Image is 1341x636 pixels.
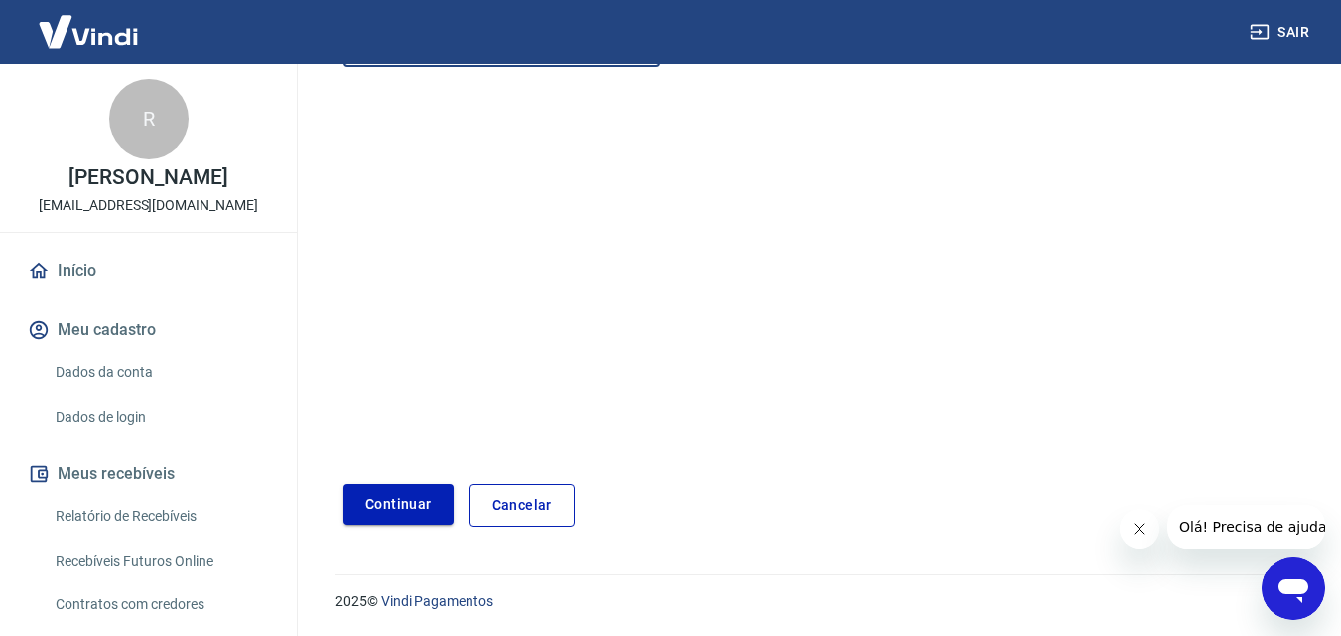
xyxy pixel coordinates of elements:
[24,1,153,62] img: Vindi
[48,397,273,438] a: Dados de login
[335,591,1293,612] p: 2025 ©
[12,14,167,30] span: Olá! Precisa de ajuda?
[24,309,273,352] button: Meu cadastro
[48,584,273,625] a: Contratos com credores
[381,593,493,609] a: Vindi Pagamentos
[48,541,273,581] a: Recebíveis Futuros Online
[1167,505,1325,549] iframe: Mensagem da empresa
[1246,14,1317,51] button: Sair
[1262,557,1325,620] iframe: Botão para abrir a janela de mensagens
[48,352,273,393] a: Dados da conta
[469,484,575,527] a: Cancelar
[68,167,227,188] p: [PERSON_NAME]
[343,484,454,525] button: Continuar
[39,195,258,216] p: [EMAIL_ADDRESS][DOMAIN_NAME]
[24,452,273,496] button: Meus recebíveis
[48,496,273,537] a: Relatório de Recebíveis
[109,79,189,159] div: R
[24,249,273,293] a: Início
[1120,509,1159,549] iframe: Fechar mensagem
